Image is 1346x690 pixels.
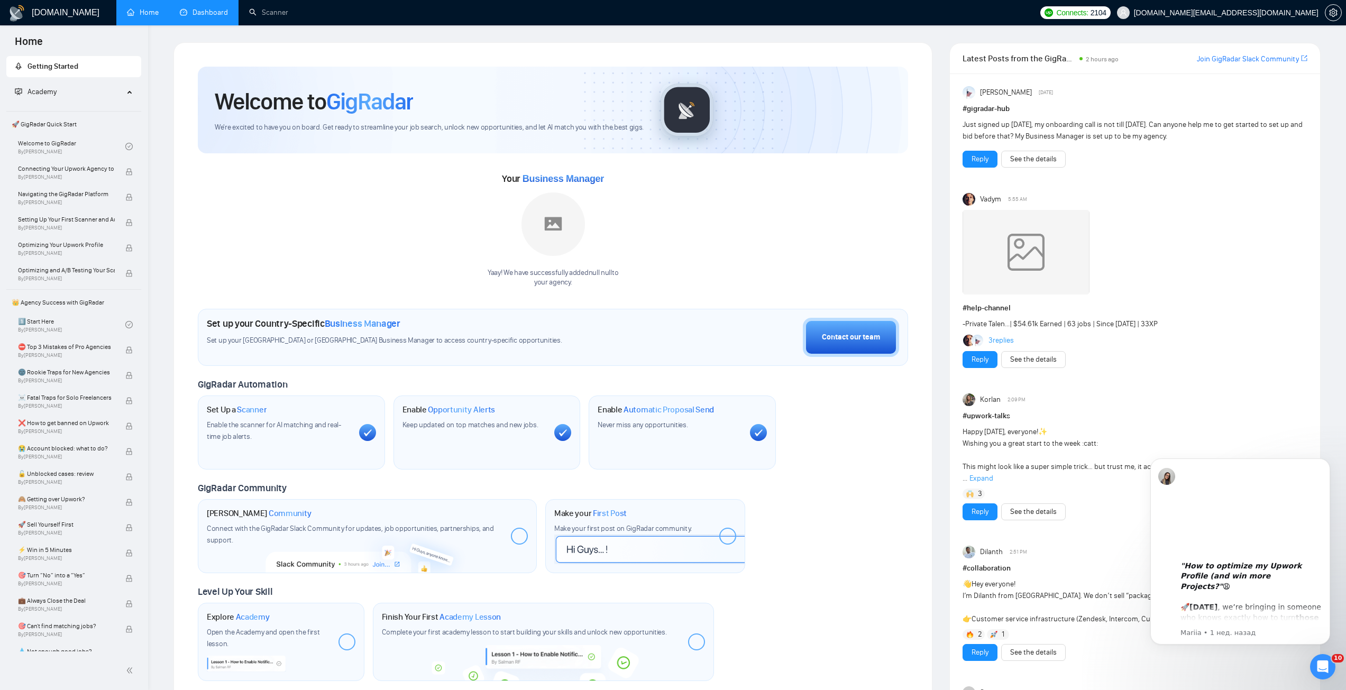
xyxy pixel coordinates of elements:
[18,418,115,428] span: ❌ How to get banned on Upwork
[18,519,115,530] span: 🚀 Sell Yourself First
[207,524,494,545] span: Connect with the GigRadar Slack Community for updates, job opportunities, partnerships, and support.
[125,321,133,328] span: check-circle
[207,612,270,622] h1: Explore
[978,629,982,640] span: 2
[554,524,692,533] span: Make your first post on GigRadar community.
[28,62,78,71] span: Getting Started
[269,508,312,519] span: Community
[18,352,115,358] span: By [PERSON_NAME]
[1038,427,1047,436] span: ✨
[125,219,133,226] span: lock
[1001,644,1066,661] button: See the details
[18,199,115,206] span: By [PERSON_NAME]
[125,651,133,658] span: lock
[18,225,115,231] span: By [PERSON_NAME]
[125,473,133,481] span: lock
[963,393,975,406] img: Korlan
[598,420,688,429] span: Never miss any opportunities.
[428,404,495,415] span: Opportunity Alerts
[125,448,133,455] span: lock
[963,193,975,206] img: Vadym
[966,490,974,498] img: 🙌
[1325,8,1341,17] span: setting
[1134,443,1346,661] iframe: Intercom notifications сообщение
[126,665,136,676] span: double-left
[963,563,1307,574] h1: # collaboration
[180,8,228,17] a: dashboardDashboard
[18,313,125,336] a: 1️⃣ Start HereBy[PERSON_NAME]
[249,8,288,17] a: searchScanner
[18,606,115,612] span: By [PERSON_NAME]
[382,612,501,622] h1: Finish Your First
[963,410,1307,422] h1: # upwork-talks
[18,428,115,435] span: By [PERSON_NAME]
[18,646,115,657] span: 💧 Not enough good jobs?
[963,151,997,168] button: Reply
[972,153,988,165] a: Reply
[966,631,974,638] img: 🔥
[963,546,975,558] img: Dilanth
[18,240,115,250] span: Optimizing Your Upwork Profile
[125,499,133,506] span: lock
[18,163,115,174] span: Connecting Your Upwork Agency to GigRadar
[424,645,662,680] img: academy-bg.png
[1197,53,1299,65] a: Join GigRadar Slack Community
[18,504,115,511] span: By [PERSON_NAME]
[1010,506,1057,518] a: See the details
[963,579,972,588] span: 👋
[8,5,25,22] img: logo
[125,372,133,379] span: lock
[326,87,413,116] span: GigRadar
[1010,547,1027,557] span: 2:51 PM
[125,194,133,201] span: lock
[963,644,997,661] button: Reply
[963,351,997,368] button: Reply
[1310,654,1335,679] iframe: Intercom live chat
[125,168,133,176] span: lock
[1001,503,1066,520] button: See the details
[988,335,1014,346] a: 3replies
[402,420,538,429] span: Keep updated on top matches and new jobs.
[125,346,133,354] span: lock
[554,508,627,519] h1: Make your
[1002,629,1004,640] span: 1
[125,524,133,531] span: lock
[1325,8,1342,17] a: setting
[963,614,972,623] span: 👉
[1010,354,1057,365] a: See the details
[978,489,982,499] span: 3
[6,56,141,77] li: Getting Started
[18,443,115,454] span: 😭 Account blocked: what to do?
[439,612,501,622] span: Academy Lesson
[980,87,1032,98] span: [PERSON_NAME]
[1001,351,1066,368] button: See the details
[18,265,115,275] span: Optimizing and A/B Testing Your Scanner for Better Results
[990,631,997,638] img: 🚀
[15,87,57,96] span: Academy
[215,123,644,133] span: We're excited to have you on board. Get ready to streamline your job search, unlock new opportuni...
[1325,4,1342,21] button: setting
[963,579,1265,623] span: Hey everyone! I’m Dilanth from [GEOGRAPHIC_DATA]. We don’t sell “packages” — we build solutions t...
[18,595,115,606] span: 💼 Always Close the Deal
[598,404,714,415] h1: Enable
[198,482,287,494] span: GigRadar Community
[125,244,133,252] span: lock
[125,575,133,582] span: lock
[207,404,267,415] h1: Set Up a
[1010,647,1057,658] a: See the details
[18,135,125,158] a: Welcome to GigRadarBy[PERSON_NAME]
[382,628,667,637] span: Complete your first academy lesson to start building your skills and unlock new opportunities.
[1056,7,1088,19] span: Connects:
[18,621,115,631] span: 🎯 Can't find matching jobs?
[1008,395,1025,404] span: 2:09 PM
[18,403,115,409] span: By [PERSON_NAME]
[661,84,713,136] img: gigradar-logo.png
[1086,56,1119,63] span: 2 hours ago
